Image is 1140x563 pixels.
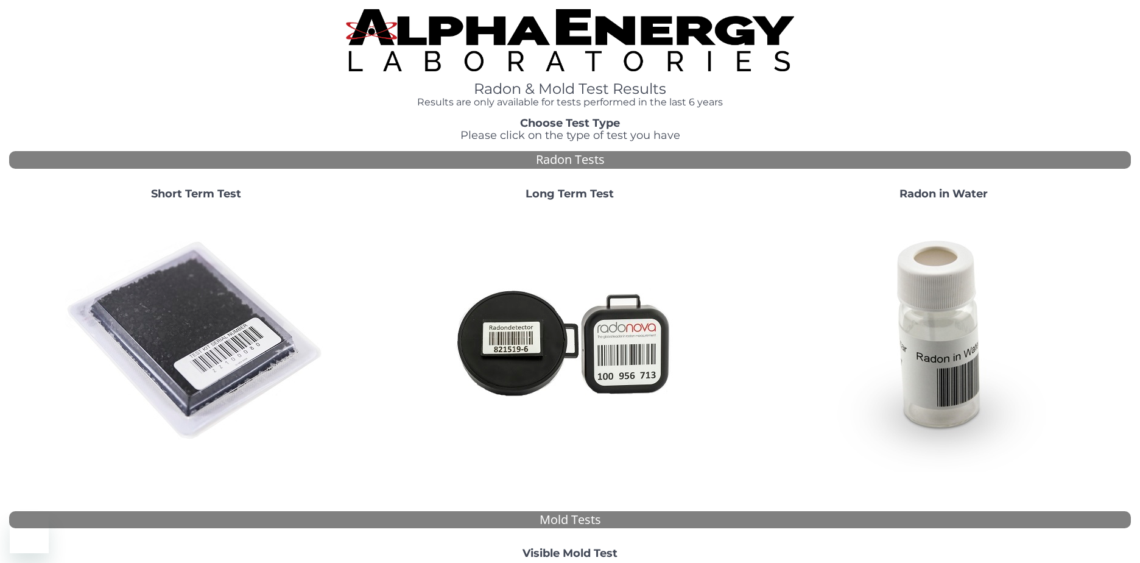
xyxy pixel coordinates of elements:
img: ShortTerm.jpg [65,210,327,472]
strong: Long Term Test [526,187,614,200]
img: Radtrak2vsRadtrak3.jpg [439,210,701,472]
strong: Choose Test Type [520,116,620,130]
strong: Radon in Water [899,187,988,200]
img: TightCrop.jpg [346,9,795,71]
iframe: Button to launch messaging window [10,514,49,553]
span: Please click on the type of test you have [460,129,680,142]
div: Radon Tests [9,151,1131,169]
strong: Visible Mold Test [522,547,617,560]
div: Mold Tests [9,511,1131,529]
h4: Results are only available for tests performed in the last 6 years [346,97,795,108]
strong: Short Term Test [151,187,241,200]
img: RadoninWater.jpg [813,210,1075,472]
h1: Radon & Mold Test Results [346,81,795,97]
